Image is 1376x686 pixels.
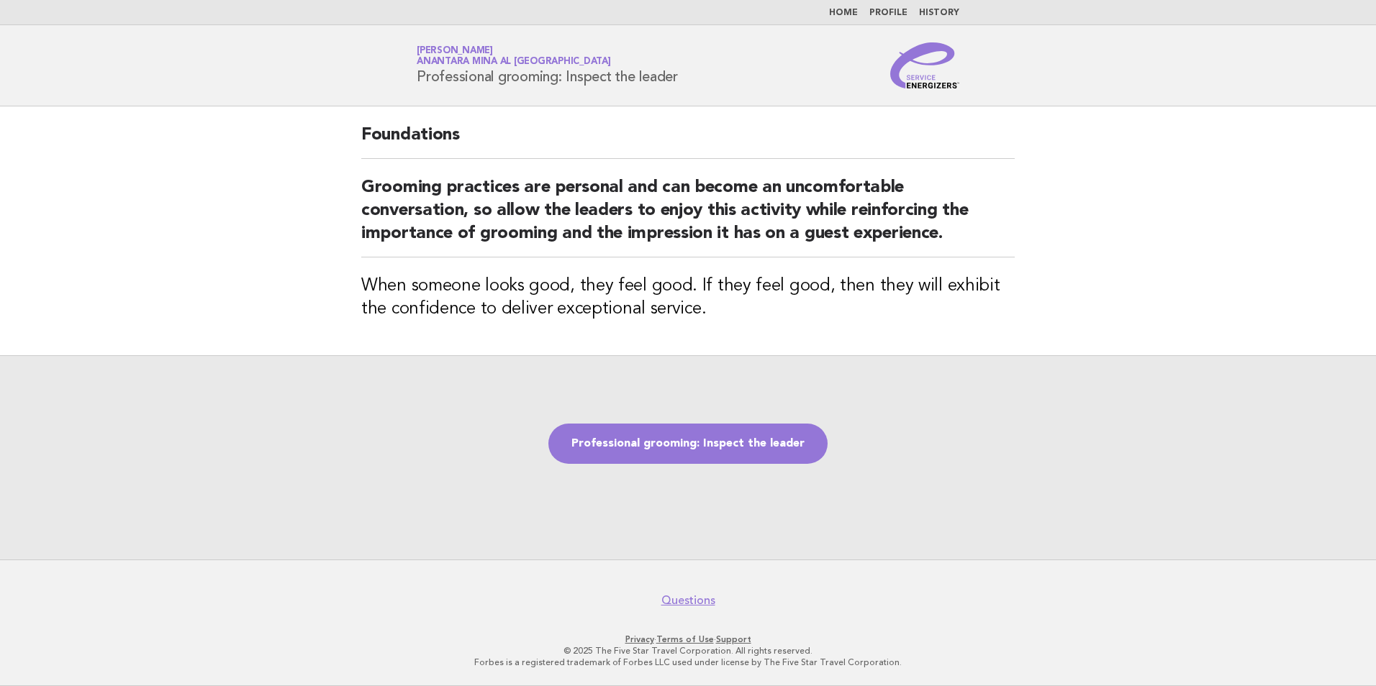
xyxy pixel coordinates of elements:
h2: Grooming practices are personal and can become an uncomfortable conversation, so allow the leader... [361,176,1015,257]
h3: When someone looks good, they feel good. If they feel good, then they will exhibit the confidence... [361,275,1015,321]
p: © 2025 The Five Star Travel Corporation. All rights reserved. [248,645,1128,657]
a: Support [716,634,751,644]
img: Service Energizers [890,42,959,88]
a: Terms of Use [656,634,714,644]
a: Profile [869,9,907,17]
a: Privacy [625,634,654,644]
p: · · [248,634,1128,645]
span: Anantara Mina al [GEOGRAPHIC_DATA] [417,58,611,67]
h2: Foundations [361,124,1015,159]
p: Forbes is a registered trademark of Forbes LLC used under license by The Five Star Travel Corpora... [248,657,1128,668]
h1: Professional grooming: Inspect the leader [417,47,678,84]
a: [PERSON_NAME]Anantara Mina al [GEOGRAPHIC_DATA] [417,46,611,66]
a: Questions [661,593,715,608]
a: History [919,9,959,17]
a: Professional grooming: Inspect the leader [548,424,828,464]
a: Home [829,9,858,17]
